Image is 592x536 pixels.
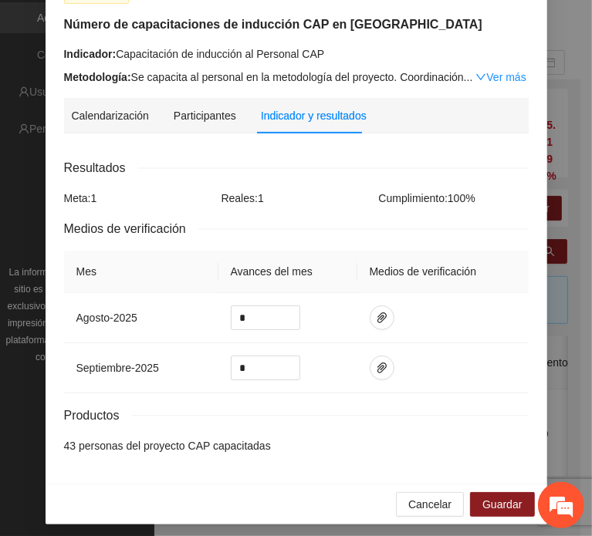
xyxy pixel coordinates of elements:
span: Productos [64,406,132,425]
button: paper-clip [370,305,394,330]
button: paper-clip [370,356,394,380]
span: Cancelar [408,496,452,513]
th: Mes [64,251,218,293]
strong: Metodología: [64,71,131,83]
button: Guardar [470,492,534,517]
div: Participantes [174,107,236,124]
span: septiembre - 2025 [76,362,159,374]
div: Se capacita al personal en la metodología del proyecto. Coordinación [64,69,529,86]
div: Meta: 1 [60,190,218,207]
span: down [475,72,486,83]
h5: Número de capacitaciones de inducción CAP en [GEOGRAPHIC_DATA] [64,15,529,34]
span: paper-clip [370,312,394,324]
span: Estamos en línea. [90,178,213,334]
div: Indicador y resultados [261,107,367,124]
span: Reales: 1 [222,192,264,204]
span: agosto - 2025 [76,312,137,324]
span: Resultados [64,158,138,177]
button: Cancelar [396,492,464,517]
span: ... [464,71,473,83]
th: Medios de verificación [357,251,529,293]
div: Calendarización [72,107,149,124]
span: Medios de verificación [64,219,198,238]
div: Minimizar ventana de chat en vivo [253,8,290,45]
a: Expand [475,71,526,83]
strong: Indicador: [64,48,117,60]
th: Avances del mes [218,251,357,293]
textarea: Escriba su mensaje y pulse “Intro” [8,366,294,420]
span: paper-clip [370,362,394,374]
div: Capacitación de inducción al Personal CAP [64,46,529,62]
div: Chatee con nosotros ahora [80,79,259,99]
div: Cumplimiento: 100 % [375,190,533,207]
span: Guardar [482,496,522,513]
li: 43 personas del proyecto CAP capacitadas [64,437,529,454]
